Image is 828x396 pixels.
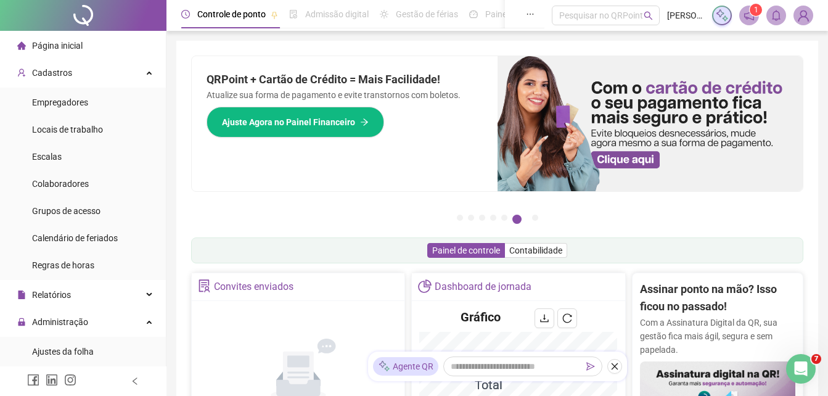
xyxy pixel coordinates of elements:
[485,9,533,19] span: Painel do DP
[490,215,496,221] button: 4
[562,313,572,323] span: reload
[771,10,782,21] span: bell
[131,377,139,386] span: left
[667,9,705,22] span: [PERSON_NAME]
[501,215,507,221] button: 5
[435,276,531,297] div: Dashboard de jornada
[32,317,88,327] span: Administração
[222,115,355,129] span: Ajuste Agora no Painel Financeiro
[32,206,100,216] span: Grupos de acesso
[380,10,388,19] span: sun
[197,9,266,19] span: Controle de ponto
[469,10,478,19] span: dashboard
[32,68,72,78] span: Cadastros
[811,354,821,364] span: 7
[181,10,190,19] span: clock-circle
[17,68,26,77] span: user-add
[32,152,62,162] span: Escalas
[32,97,88,107] span: Empregadores
[512,215,522,224] button: 6
[794,6,813,25] img: 79530
[539,313,549,323] span: download
[715,9,729,22] img: sparkle-icon.fc2bf0ac1784a2077858766a79e2daf3.svg
[744,10,755,21] span: notification
[479,215,485,221] button: 3
[640,316,795,357] p: Com a Assinatura Digital da QR, sua gestão fica mais ágil, segura e sem papelada.
[754,6,758,14] span: 1
[17,318,26,326] span: lock
[289,10,298,19] span: file-done
[198,279,211,292] span: solution
[305,9,369,19] span: Admissão digital
[27,374,39,386] span: facebook
[32,233,118,243] span: Calendário de feriados
[207,88,483,102] p: Atualize sua forma de pagamento e evite transtornos com boletos.
[461,308,501,326] h4: Gráfico
[750,4,762,16] sup: 1
[17,291,26,299] span: file
[526,10,535,19] span: ellipsis
[468,215,474,221] button: 2
[532,215,538,221] button: 7
[46,374,58,386] span: linkedin
[17,41,26,50] span: home
[586,362,595,371] span: send
[786,354,816,384] iframe: Intercom live chat
[418,279,431,292] span: pie-chart
[378,360,390,373] img: sparkle-icon.fc2bf0ac1784a2077858766a79e2daf3.svg
[207,107,384,138] button: Ajuste Agora no Painel Financeiro
[509,245,562,255] span: Contabilidade
[32,125,103,134] span: Locais de trabalho
[396,9,458,19] span: Gestão de férias
[32,41,83,51] span: Página inicial
[432,245,500,255] span: Painel de controle
[271,11,278,19] span: pushpin
[207,71,483,88] h2: QRPoint + Cartão de Crédito = Mais Facilidade!
[214,276,293,297] div: Convites enviados
[457,215,463,221] button: 1
[32,347,94,357] span: Ajustes da folha
[32,179,89,189] span: Colaboradores
[64,374,76,386] span: instagram
[32,260,94,270] span: Regras de horas
[640,281,795,316] h2: Assinar ponto na mão? Isso ficou no passado!
[644,11,653,20] span: search
[610,362,619,371] span: close
[360,118,369,126] span: arrow-right
[32,290,71,300] span: Relatórios
[498,56,803,191] img: banner%2F75947b42-3b94-469c-a360-407c2d3115d7.png
[373,357,438,376] div: Agente QR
